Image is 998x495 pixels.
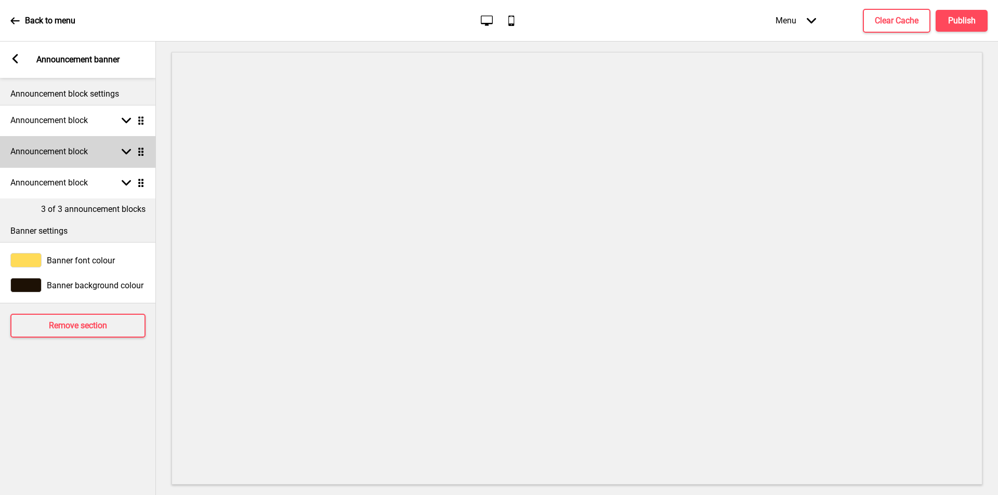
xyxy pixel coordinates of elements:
[948,15,976,26] h4: Publish
[10,225,146,237] p: Banner settings
[10,7,75,35] a: Back to menu
[875,15,918,26] h4: Clear Cache
[49,320,107,331] h4: Remove section
[10,314,146,338] button: Remove section
[25,15,75,26] p: Back to menu
[47,280,143,290] span: Banner background colour
[765,5,826,36] div: Menu
[10,253,146,267] div: Banner font colour
[936,10,988,32] button: Publish
[10,278,146,292] div: Banner background colour
[10,88,146,100] p: Announcement block settings
[863,9,930,33] button: Clear Cache
[36,54,120,65] p: Announcement banner
[47,256,115,265] span: Banner font colour
[10,115,88,126] h4: Announcement block
[10,177,88,189] h4: Announcement block
[41,204,146,215] p: 3 of 3 announcement blocks
[10,146,88,157] h4: Announcement block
